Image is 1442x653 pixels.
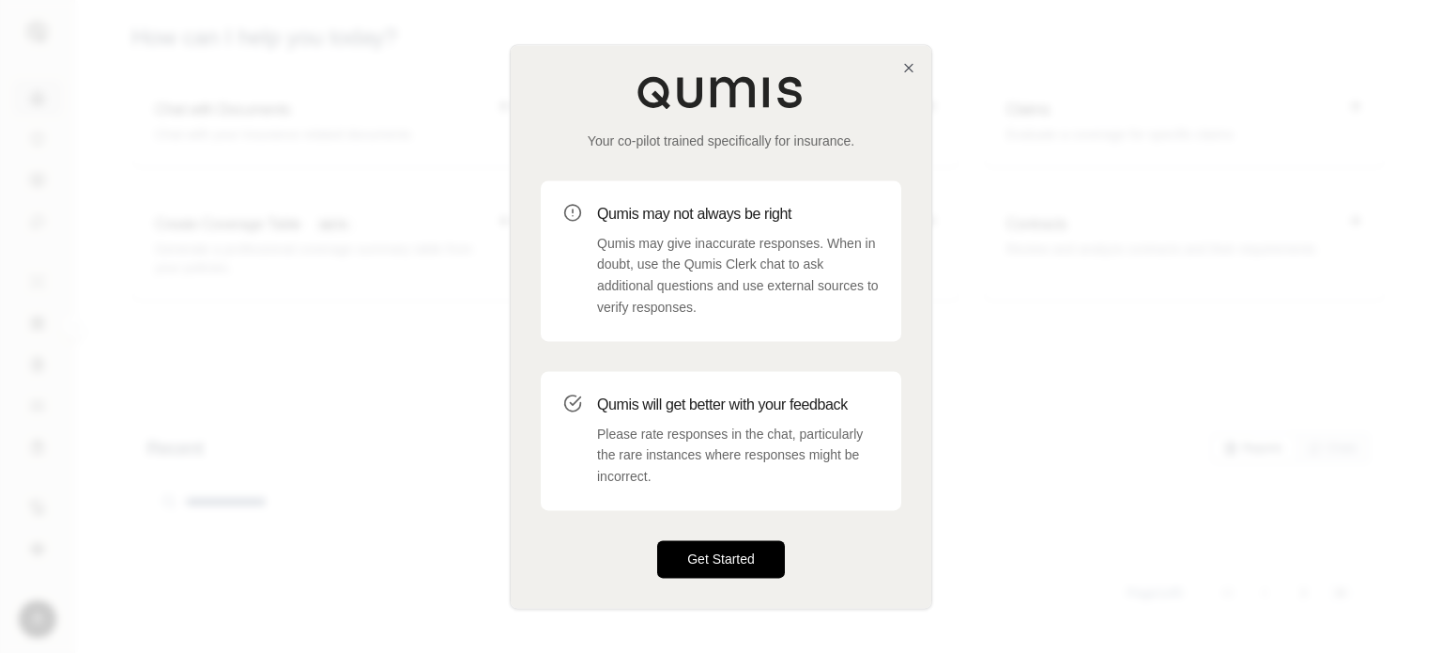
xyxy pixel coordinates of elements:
p: Qumis may give inaccurate responses. When in doubt, use the Qumis Clerk chat to ask additional qu... [597,233,879,319]
h3: Qumis will get better with your feedback [597,394,879,416]
h3: Qumis may not always be right [597,203,879,225]
img: Qumis Logo [637,75,805,109]
button: Get Started [657,540,785,578]
p: Please rate responses in the chat, particularly the rare instances where responses might be incor... [597,424,879,488]
p: Your co-pilot trained specifically for insurance. [541,132,901,150]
